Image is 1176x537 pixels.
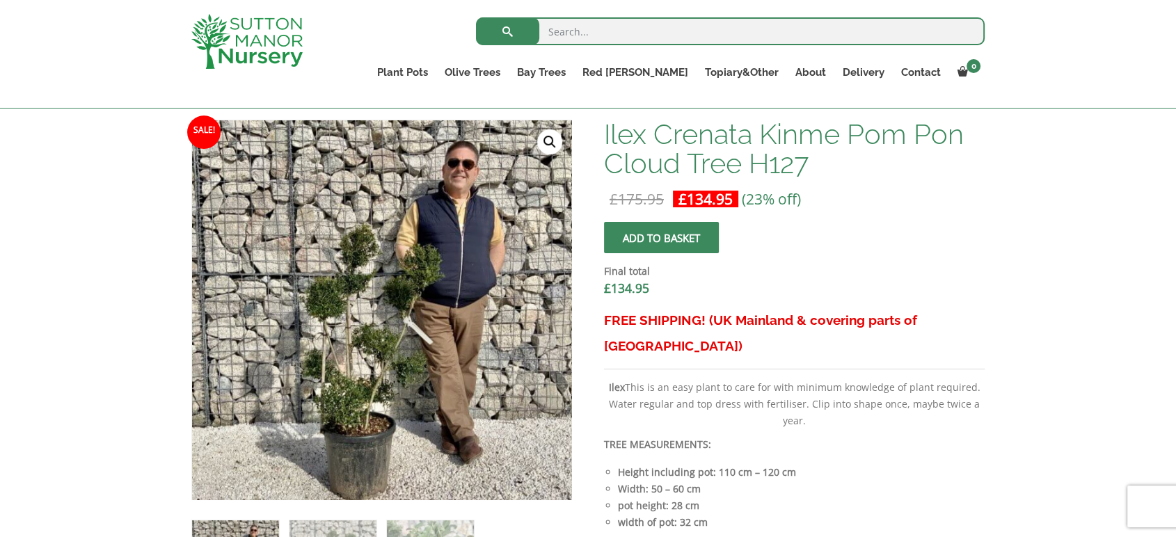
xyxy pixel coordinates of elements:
[604,379,985,429] p: This is an easy plant to care for with minimum knowledge of plant required. Water regular and top...
[678,189,687,209] span: £
[893,63,949,82] a: Contact
[608,380,624,394] b: Ilex
[604,307,985,359] h3: FREE SHIPPING! (UK Mainland & covering parts of [GEOGRAPHIC_DATA])
[369,63,436,82] a: Plant Pots
[604,222,719,253] button: Add to basket
[537,129,562,154] a: View full-screen image gallery
[610,189,618,209] span: £
[618,499,699,512] strong: pot height: 28 cm
[618,482,701,495] strong: Width: 50 – 60 cm
[604,263,985,280] dt: Final total
[574,63,697,82] a: Red [PERSON_NAME]
[610,189,664,209] bdi: 175.95
[967,59,980,73] span: 0
[436,63,509,82] a: Olive Trees
[604,438,711,451] strong: TREE MEASUREMENTS:
[604,280,649,296] bdi: 134.95
[618,465,796,479] strong: Height including pot: 110 cm – 120 cm
[604,120,985,178] h1: Ilex Crenata Kinme Pom Pon Cloud Tree H127
[191,14,303,69] img: logo
[834,63,893,82] a: Delivery
[618,515,708,529] strong: width of pot: 32 cm
[742,189,801,209] span: (23% off)
[678,189,733,209] bdi: 134.95
[787,63,834,82] a: About
[187,115,221,149] span: Sale!
[509,63,574,82] a: Bay Trees
[949,63,985,82] a: 0
[697,63,787,82] a: Topiary&Other
[604,280,611,296] span: £
[476,17,985,45] input: Search...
